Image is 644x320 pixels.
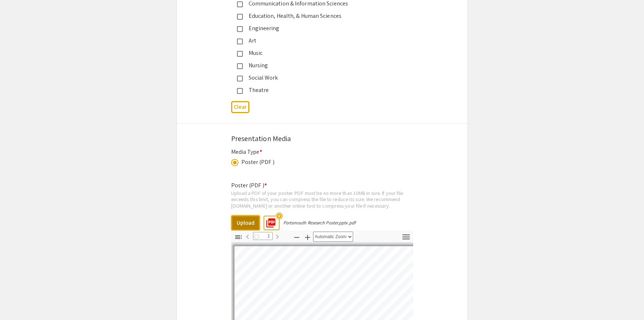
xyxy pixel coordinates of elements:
mat-label: Poster (PDF ) [231,181,267,189]
button: Clear [231,101,249,113]
select: Zoom [313,232,353,242]
div: Poster (PDF ) [241,158,274,167]
button: Previous Page [241,231,254,241]
mat-icon: highlight_off [276,213,283,220]
mat-icon: picture_as_pdf [263,215,274,226]
button: Toggle Sidebar [232,232,245,242]
button: Next Page [271,231,284,241]
button: Zoom Out [291,232,303,242]
div: Portsmouth Research Poster.pptx.pdf [283,220,356,226]
button: Zoom In [301,232,314,242]
div: Theatre [243,86,396,95]
div: Presentation Media [231,133,413,144]
div: Upload a PDF of your poster. PDF must be no more than 10MB in size. If your file exceeds this lim... [231,190,413,209]
button: Upload [231,215,260,231]
mat-label: Media Type [231,148,262,156]
div: Art [243,36,396,45]
button: Tools [400,232,412,242]
div: Music [243,49,396,57]
div: Engineering [243,24,396,33]
input: Page [253,232,273,240]
div: Education, Health, & Human Sciences [243,12,396,20]
iframe: Chat [5,287,31,315]
div: Nursing [243,61,396,70]
div: Social Work [243,73,396,82]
